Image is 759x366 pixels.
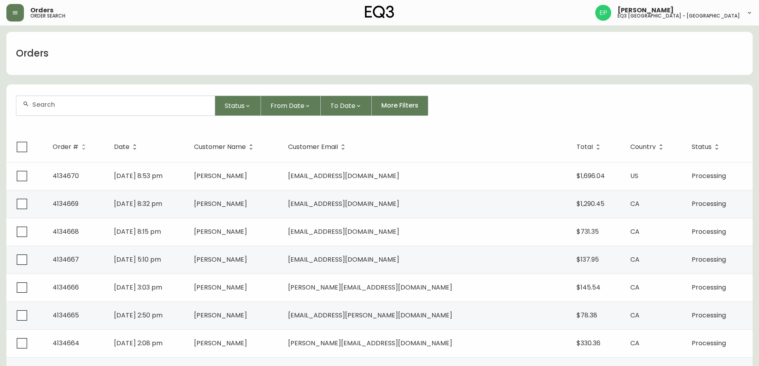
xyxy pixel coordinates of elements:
[194,255,247,264] span: [PERSON_NAME]
[53,339,79,348] span: 4134664
[288,171,399,180] span: [EMAIL_ADDRESS][DOMAIN_NAME]
[114,227,161,236] span: [DATE] 8:15 pm
[692,311,726,320] span: Processing
[225,101,245,111] span: Status
[577,199,604,208] span: $1,290.45
[114,143,140,151] span: Date
[288,145,338,149] span: Customer Email
[114,255,161,264] span: [DATE] 5:10 pm
[288,255,399,264] span: [EMAIL_ADDRESS][DOMAIN_NAME]
[194,311,247,320] span: [PERSON_NAME]
[692,143,722,151] span: Status
[630,199,639,208] span: CA
[53,255,79,264] span: 4134667
[32,101,208,108] input: Search
[630,145,656,149] span: Country
[53,283,79,292] span: 4134666
[630,283,639,292] span: CA
[692,145,712,149] span: Status
[577,255,599,264] span: $137.95
[53,199,78,208] span: 4134669
[114,311,163,320] span: [DATE] 2:50 pm
[630,255,639,264] span: CA
[53,171,79,180] span: 4134670
[577,311,597,320] span: $78.38
[618,14,740,18] h5: eq3 [GEOGRAPHIC_DATA] - [GEOGRAPHIC_DATA]
[194,143,256,151] span: Customer Name
[618,7,674,14] span: [PERSON_NAME]
[692,255,726,264] span: Processing
[630,227,639,236] span: CA
[288,227,399,236] span: [EMAIL_ADDRESS][DOMAIN_NAME]
[114,283,162,292] span: [DATE] 3:03 pm
[630,171,638,180] span: US
[194,283,247,292] span: [PERSON_NAME]
[692,171,726,180] span: Processing
[321,96,372,116] button: To Date
[271,101,304,111] span: From Date
[53,145,78,149] span: Order #
[215,96,261,116] button: Status
[194,199,247,208] span: [PERSON_NAME]
[595,5,611,21] img: edb0eb29d4ff191ed42d19acdf48d771
[577,145,593,149] span: Total
[692,199,726,208] span: Processing
[288,311,452,320] span: [EMAIL_ADDRESS][PERSON_NAME][DOMAIN_NAME]
[577,339,600,348] span: $330.36
[288,283,452,292] span: [PERSON_NAME][EMAIL_ADDRESS][DOMAIN_NAME]
[288,143,348,151] span: Customer Email
[692,283,726,292] span: Processing
[30,14,65,18] h5: order search
[194,227,247,236] span: [PERSON_NAME]
[692,339,726,348] span: Processing
[630,339,639,348] span: CA
[630,311,639,320] span: CA
[577,143,603,151] span: Total
[30,7,53,14] span: Orders
[194,145,246,149] span: Customer Name
[330,101,355,111] span: To Date
[365,6,394,18] img: logo
[288,199,399,208] span: [EMAIL_ADDRESS][DOMAIN_NAME]
[194,171,247,180] span: [PERSON_NAME]
[53,311,79,320] span: 4134665
[53,227,79,236] span: 4134668
[372,96,428,116] button: More Filters
[577,227,599,236] span: $731.35
[692,227,726,236] span: Processing
[288,339,452,348] span: [PERSON_NAME][EMAIL_ADDRESS][DOMAIN_NAME]
[53,143,89,151] span: Order #
[114,145,129,149] span: Date
[114,199,162,208] span: [DATE] 8:32 pm
[630,143,666,151] span: Country
[381,101,418,110] span: More Filters
[194,339,247,348] span: [PERSON_NAME]
[577,171,605,180] span: $1,696.04
[577,283,600,292] span: $145.54
[114,339,163,348] span: [DATE] 2:08 pm
[16,47,49,60] h1: Orders
[114,171,163,180] span: [DATE] 8:53 pm
[261,96,321,116] button: From Date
